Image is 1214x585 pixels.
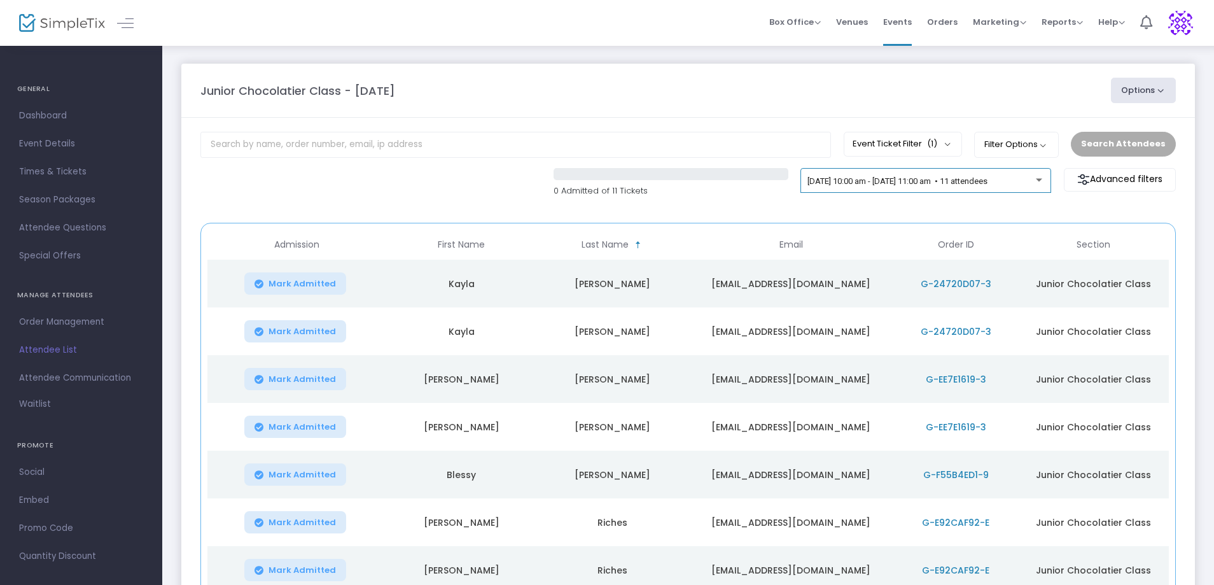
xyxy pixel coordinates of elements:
span: (1) [927,139,937,149]
span: Section [1077,239,1110,250]
td: [PERSON_NAME] [537,403,688,451]
span: Order Management [19,314,143,330]
span: Email [779,239,803,250]
td: [PERSON_NAME] [537,451,688,498]
span: Mark Admitted [269,565,336,575]
td: [PERSON_NAME] [386,355,537,403]
span: G-E92CAF92-E [922,564,989,577]
td: [PERSON_NAME] [537,307,688,355]
span: Box Office [769,16,821,28]
button: Event Ticket Filter(1) [844,132,962,156]
td: Kayla [386,307,537,355]
td: Junior Chocolatier Class [1017,451,1168,498]
span: Quantity Discount [19,548,143,565]
td: Junior Chocolatier Class [1017,307,1168,355]
h4: MANAGE ATTENDEES [17,283,145,308]
button: Mark Admitted [244,463,346,486]
span: G-24720D07-3 [921,325,991,338]
span: Social [19,464,143,481]
button: Mark Admitted [244,320,346,342]
span: Marketing [973,16,1026,28]
m-panel-title: Junior Chocolatier Class - [DATE] [200,82,395,99]
button: Mark Admitted [244,368,346,390]
td: [EMAIL_ADDRESS][DOMAIN_NAME] [688,260,894,307]
td: Junior Chocolatier Class [1017,260,1168,307]
td: [EMAIL_ADDRESS][DOMAIN_NAME] [688,403,894,451]
td: [EMAIL_ADDRESS][DOMAIN_NAME] [688,355,894,403]
span: Waitlist [19,398,51,411]
td: Blessy [386,451,537,498]
td: [PERSON_NAME] [386,498,537,546]
span: Special Offers [19,248,143,264]
td: [PERSON_NAME] [537,355,688,403]
m-button: Advanced filters [1064,168,1176,192]
p: 0 Admitted of 11 Tickets [554,185,788,197]
span: G-F55B4ED1-9 [923,469,989,481]
span: Order ID [938,239,974,250]
td: Junior Chocolatier Class [1017,403,1168,451]
span: G-EE7E1619-3 [926,373,986,386]
td: [PERSON_NAME] [386,403,537,451]
span: Attendee List [19,342,143,358]
button: Filter Options [974,132,1059,157]
span: Attendee Questions [19,220,143,236]
span: Mark Admitted [269,518,336,528]
td: [EMAIL_ADDRESS][DOMAIN_NAME] [688,451,894,498]
span: Sortable [633,240,643,250]
input: Search by name, order number, email, ip address [200,132,831,158]
span: Mark Admitted [269,327,336,337]
td: Kayla [386,260,537,307]
button: Mark Admitted [244,272,346,295]
td: [EMAIL_ADDRESS][DOMAIN_NAME] [688,498,894,546]
td: [EMAIL_ADDRESS][DOMAIN_NAME] [688,307,894,355]
span: Help [1098,16,1125,28]
span: Dashboard [19,108,143,124]
button: Mark Admitted [244,559,346,581]
span: G-24720D07-3 [921,278,991,290]
span: Venues [836,6,868,38]
span: Last Name [582,239,629,250]
button: Options [1111,78,1176,103]
button: Mark Admitted [244,416,346,438]
span: G-EE7E1619-3 [926,421,986,433]
img: filter [1077,173,1090,186]
span: Season Packages [19,192,143,208]
span: Orders [927,6,958,38]
span: Admission [274,239,319,250]
td: Riches [537,498,688,546]
span: First Name [438,239,485,250]
span: Mark Admitted [269,374,336,384]
h4: PROMOTE [17,433,145,458]
span: Mark Admitted [269,422,336,432]
td: Junior Chocolatier Class [1017,498,1168,546]
span: Embed [19,492,143,509]
span: Mark Admitted [269,470,336,480]
span: Mark Admitted [269,279,336,289]
td: [PERSON_NAME] [537,260,688,307]
h4: GENERAL [17,76,145,102]
span: Times & Tickets [19,164,143,180]
button: Mark Admitted [244,511,346,533]
span: Event Details [19,136,143,152]
td: Junior Chocolatier Class [1017,355,1168,403]
span: Events [883,6,912,38]
span: Reports [1042,16,1083,28]
span: Promo Code [19,520,143,537]
span: [DATE] 10:00 am - [DATE] 11:00 am • 11 attendees [807,176,987,186]
span: G-E92CAF92-E [922,516,989,529]
span: Attendee Communication [19,370,143,386]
